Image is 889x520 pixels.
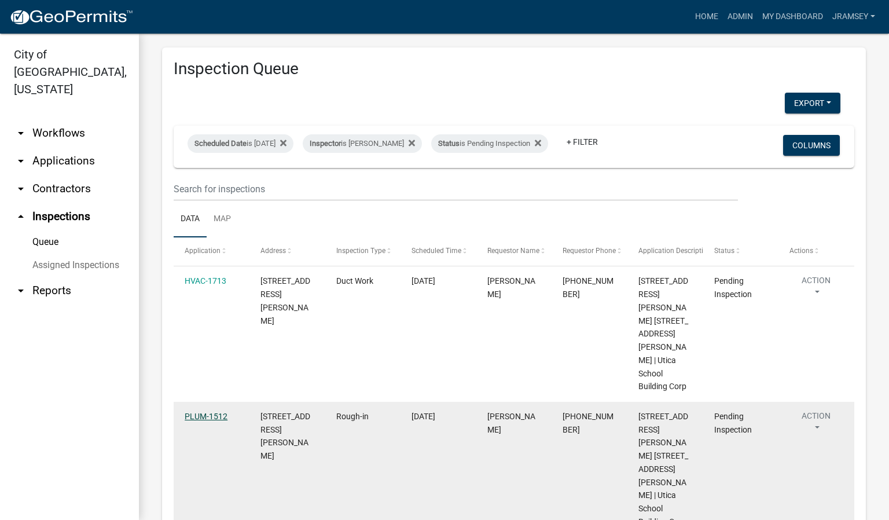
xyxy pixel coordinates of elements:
a: HVAC-1713 [185,276,226,285]
a: Home [690,6,723,28]
span: Daniel Schuck [487,412,535,434]
datatable-header-cell: Application Description [627,237,703,265]
a: + Filter [557,131,607,152]
a: Data [174,201,207,238]
datatable-header-cell: Status [703,237,779,265]
span: Application Description [638,247,711,255]
span: Requestor Name [487,247,539,255]
span: Status [438,139,460,148]
span: 812-592-0933 [563,412,614,434]
div: is [DATE] [188,134,293,153]
div: [DATE] [412,274,465,288]
div: is Pending Inspection [431,134,548,153]
span: Scheduled Time [412,247,461,255]
a: jramsey [828,6,880,28]
input: Search for inspections [174,177,738,201]
button: Action [789,274,843,303]
span: Address [260,247,286,255]
span: 513-570-6008 [563,276,614,299]
datatable-header-cell: Inspection Type [325,237,401,265]
i: arrow_drop_up [14,210,28,224]
span: Inspection Type [336,247,385,255]
datatable-header-cell: Scheduled Time [401,237,476,265]
span: Duct Work [336,276,373,285]
button: Columns [783,135,840,156]
span: 2315 ALLISON LANE [260,276,310,325]
span: 2315 ALLISON LANE 2315 Allison Lane | Utica School Building Corp [638,276,688,391]
i: arrow_drop_down [14,126,28,140]
button: Export [785,93,840,113]
span: Application [185,247,221,255]
span: Rough-in [336,412,369,421]
span: Pending Inspection [714,276,752,299]
h3: Inspection Queue [174,59,854,79]
i: arrow_drop_down [14,182,28,196]
a: Map [207,201,238,238]
span: Actions [789,247,813,255]
a: Admin [723,6,758,28]
datatable-header-cell: Address [249,237,325,265]
button: Action [789,410,843,439]
datatable-header-cell: Actions [778,237,854,265]
datatable-header-cell: Requestor Phone [552,237,627,265]
span: Status [714,247,734,255]
div: is [PERSON_NAME] [303,134,422,153]
div: [DATE] [412,410,465,423]
span: Inspector [310,139,341,148]
i: arrow_drop_down [14,284,28,298]
span: Requestor Phone [563,247,616,255]
i: arrow_drop_down [14,154,28,168]
span: JASON [487,276,535,299]
a: My Dashboard [758,6,828,28]
datatable-header-cell: Application [174,237,249,265]
span: Pending Inspection [714,412,752,434]
span: 2315 ALLISON LANE [260,412,310,460]
datatable-header-cell: Requestor Name [476,237,552,265]
a: PLUM-1512 [185,412,227,421]
span: Scheduled Date [194,139,247,148]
